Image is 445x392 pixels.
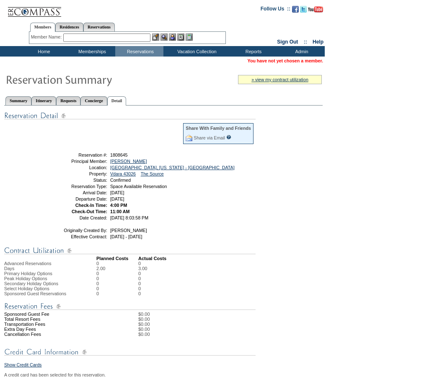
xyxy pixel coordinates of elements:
[138,266,147,271] td: 3.00
[96,276,138,281] td: 0
[261,5,290,15] td: Follow Us ::
[228,46,277,57] td: Reports
[110,171,136,176] a: Vdara 43026
[226,135,231,139] input: What is this?
[5,71,173,88] img: Reservaton Summary
[47,228,107,233] td: Originally Created By:
[110,178,131,183] span: Confirmed
[4,301,256,312] img: Reservation Fees
[308,8,323,13] a: Subscribe to our YouTube Channel
[308,6,323,13] img: Subscribe to our YouTube Channel
[110,228,147,233] span: [PERSON_NAME]
[107,96,127,106] a: Detail
[96,261,138,266] td: 0
[152,34,159,41] img: b_edit.gif
[4,362,41,367] a: Show Credit Cards
[47,190,107,195] td: Arrival Date:
[300,6,307,13] img: Follow us on Twitter
[96,271,138,276] td: 0
[186,34,193,41] img: b_calculator.gif
[110,234,142,239] span: [DATE] - [DATE]
[138,281,147,286] td: 0
[80,96,107,105] a: Concierge
[72,209,107,214] strong: Check-Out Time:
[4,276,47,281] span: Peak Holiday Options
[55,23,83,31] a: Residences
[138,276,147,281] td: 0
[47,159,107,164] td: Principal Member:
[186,126,251,131] div: Share With Family and Friends
[110,209,129,214] span: 11:00 AM
[31,96,56,105] a: Itinerary
[300,8,307,13] a: Follow us on Twitter
[30,23,56,32] a: Members
[110,196,124,201] span: [DATE]
[138,327,323,332] td: $0.00
[4,322,96,327] td: Transportation Fees
[4,111,256,121] img: Reservation Detail
[304,39,307,45] span: ::
[110,203,127,208] span: 4:00 PM
[47,215,107,220] td: Date Created:
[4,271,52,276] span: Primary Holiday Options
[138,312,323,317] td: $0.00
[138,332,323,337] td: $0.00
[277,39,298,45] a: Sign Out
[138,256,323,261] td: Actual Costs
[138,322,323,327] td: $0.00
[141,171,164,176] a: The Source
[110,152,128,157] span: 1808645
[4,372,323,377] div: A credit card has been selected for this reservation.
[138,317,323,322] td: $0.00
[4,245,256,256] img: Contract Utilization
[67,46,115,57] td: Memberships
[96,266,138,271] td: 2.00
[47,184,107,189] td: Reservation Type:
[4,317,96,322] td: Total Resort Fees
[4,327,96,332] td: Extra Day Fees
[277,46,325,57] td: Admin
[138,291,147,296] td: 0
[96,281,138,286] td: 0
[47,178,107,183] td: Status:
[163,46,228,57] td: Vacation Collection
[110,190,124,195] span: [DATE]
[47,196,107,201] td: Departure Date:
[248,58,323,63] span: You have not yet chosen a member.
[160,34,168,41] img: View
[47,152,107,157] td: Reservation #:
[4,332,96,337] td: Cancellation Fees
[110,215,148,220] span: [DATE] 8:03:58 PM
[4,281,58,286] span: Secondary Holiday Options
[47,171,107,176] td: Property:
[110,184,167,189] span: Space Available Reservation
[313,39,323,45] a: Help
[4,291,66,296] span: Sponsored Guest Reservations
[96,256,138,261] td: Planned Costs
[96,291,138,296] td: 0
[75,203,107,208] strong: Check-In Time:
[138,261,147,266] td: 0
[83,23,115,31] a: Reservations
[292,6,299,13] img: Become our fan on Facebook
[292,8,299,13] a: Become our fan on Facebook
[4,286,49,291] span: Select Holiday Options
[4,266,14,271] span: Days
[194,135,225,140] a: Share via Email
[177,34,184,41] img: Reservations
[4,347,256,357] img: Credit Card Information
[56,96,80,105] a: Requests
[169,34,176,41] img: Impersonate
[110,159,147,164] a: [PERSON_NAME]
[251,77,308,82] a: » view my contract utilization
[110,165,235,170] a: [GEOGRAPHIC_DATA], [US_STATE] - [GEOGRAPHIC_DATA]
[138,286,147,291] td: 0
[138,271,147,276] td: 0
[96,286,138,291] td: 0
[19,46,67,57] td: Home
[4,261,52,266] span: Advanced Reservations
[5,96,31,105] a: Summary
[115,46,163,57] td: Reservations
[4,312,96,317] td: Sponsored Guest Fee
[47,165,107,170] td: Location:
